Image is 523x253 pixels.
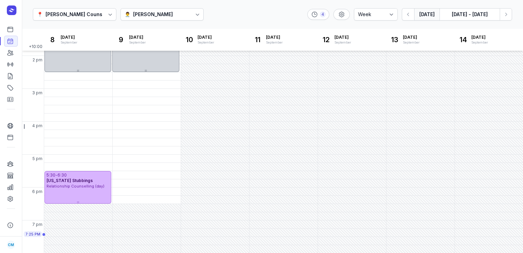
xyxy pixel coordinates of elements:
div: September [334,40,351,45]
div: 10 [184,34,195,45]
span: [DATE] [129,35,146,40]
div: September [403,40,420,45]
span: 5 pm [33,156,42,161]
div: 4 [320,12,326,17]
div: 12 [321,34,332,45]
span: CM [8,241,14,249]
button: [DATE] - [DATE] [439,8,500,21]
div: - [55,172,58,178]
span: [US_STATE] Stubbings [47,178,93,183]
span: Relationship Counselling (day) [47,184,104,189]
div: September [197,40,214,45]
span: 7:25 PM [25,231,40,237]
span: [DATE] [471,35,488,40]
span: 6 pm [32,189,42,194]
span: +10:00 [29,44,44,51]
div: 13 [389,34,400,45]
div: [PERSON_NAME] Counselling [46,10,116,19]
span: 3 pm [32,90,42,96]
span: [DATE] [197,35,214,40]
div: 14 [458,34,469,45]
span: [DATE] [266,35,283,40]
span: [DATE] [403,35,420,40]
div: 11 [252,34,263,45]
div: 📍 [37,10,43,19]
button: [DATE] [414,8,439,21]
div: 8 [47,34,58,45]
div: [PERSON_NAME] [133,10,173,19]
span: 2 pm [33,57,42,63]
span: 4 pm [32,123,42,129]
span: [DATE] [61,35,77,40]
div: 👨‍⚕️ [125,10,130,19]
div: September [471,40,488,45]
span: 7 pm [32,222,42,227]
div: 6:30 [58,172,67,178]
div: 9 [115,34,126,45]
div: 5:30 [47,172,55,178]
div: September [129,40,146,45]
div: September [61,40,77,45]
div: September [266,40,283,45]
span: [DATE] [334,35,351,40]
